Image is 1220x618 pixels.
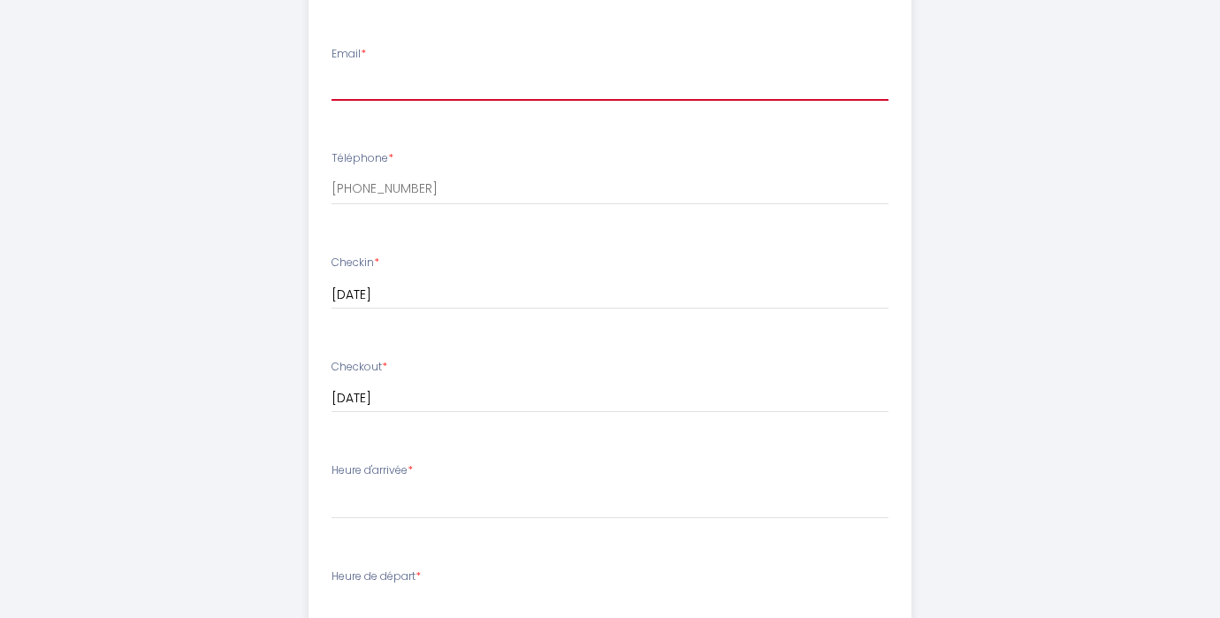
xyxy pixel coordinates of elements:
[332,255,379,271] label: Checkin
[332,462,413,479] label: Heure d'arrivée
[332,46,366,63] label: Email
[332,150,393,167] label: Téléphone
[332,359,387,376] label: Checkout
[332,568,421,585] label: Heure de départ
